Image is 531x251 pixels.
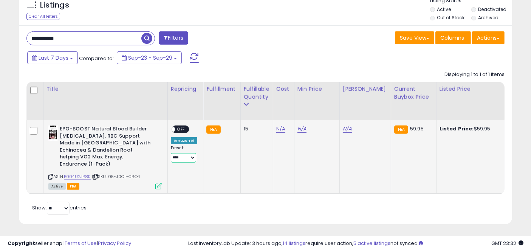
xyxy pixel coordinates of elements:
a: N/A [276,125,285,133]
div: Clear All Filters [26,13,60,20]
div: Displaying 1 to 1 of 1 items [444,71,505,78]
span: Sep-23 - Sep-29 [128,54,172,62]
span: OFF [175,126,187,133]
small: FBA [394,125,408,134]
div: Amazon AI [171,137,197,144]
strong: Copyright [8,240,35,247]
div: Listed Price [440,85,505,93]
button: Sep-23 - Sep-29 [117,51,182,64]
span: Last 7 Days [39,54,68,62]
div: Repricing [171,85,200,93]
button: Columns [435,31,471,44]
button: Save View [395,31,434,44]
a: Terms of Use [65,240,97,247]
a: 14 listings [283,240,305,247]
div: ASIN: [48,125,162,189]
div: Cost [276,85,291,93]
label: Out of Stock [437,14,465,21]
button: Last 7 Days [27,51,78,64]
span: 2025-10-7 23:32 GMT [491,240,523,247]
label: Archived [478,14,499,21]
div: [PERSON_NAME] [343,85,388,93]
a: N/A [343,125,352,133]
span: 59.95 [410,125,424,132]
label: Deactivated [478,6,507,12]
div: seller snap | | [8,240,131,247]
div: 15 [244,125,267,132]
b: EPO-BOOST Natural Blood Builder [MEDICAL_DATA]. RBC Support Made in [GEOGRAPHIC_DATA] with Echina... [60,125,152,169]
div: Current Buybox Price [394,85,433,101]
span: Compared to: [79,55,114,62]
div: Title [46,85,164,93]
button: Filters [159,31,188,45]
span: | SKU: 05-J0CL-CRO4 [92,174,140,180]
div: Last InventoryLab Update: 3 hours ago, require user action, not synced. [188,240,523,247]
a: 5 active listings [353,240,390,247]
small: FBA [206,125,220,134]
b: Listed Price: [440,125,474,132]
div: Fulfillable Quantity [244,85,270,101]
span: FBA [67,183,80,190]
div: $59.95 [440,125,502,132]
span: All listings currently available for purchase on Amazon [48,183,66,190]
span: Columns [440,34,464,42]
label: Active [437,6,451,12]
a: Privacy Policy [98,240,131,247]
span: Show: entries [32,204,87,211]
a: B004U2JR8K [64,174,91,180]
button: Actions [472,31,505,44]
div: Min Price [297,85,336,93]
a: N/A [297,125,307,133]
div: Fulfillment [206,85,237,93]
img: 41NJ01IONeL._SL40_.jpg [48,125,58,141]
div: Preset: [171,146,197,162]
